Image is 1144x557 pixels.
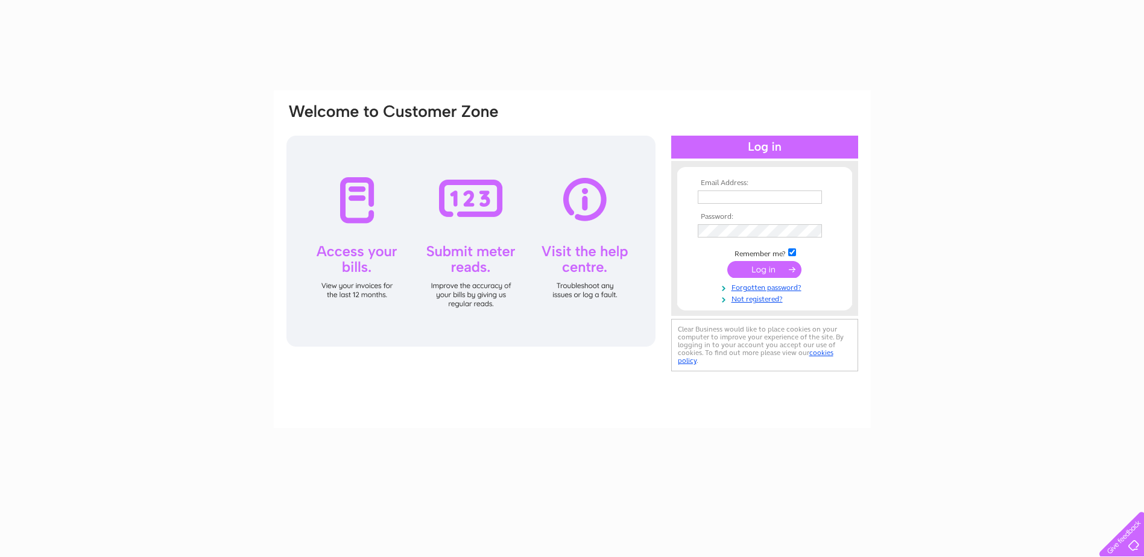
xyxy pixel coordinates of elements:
[695,179,835,187] th: Email Address:
[671,319,858,371] div: Clear Business would like to place cookies on your computer to improve your experience of the sit...
[678,348,833,365] a: cookies policy
[695,247,835,259] td: Remember me?
[698,281,835,292] a: Forgotten password?
[695,213,835,221] th: Password:
[698,292,835,304] a: Not registered?
[727,261,801,278] input: Submit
